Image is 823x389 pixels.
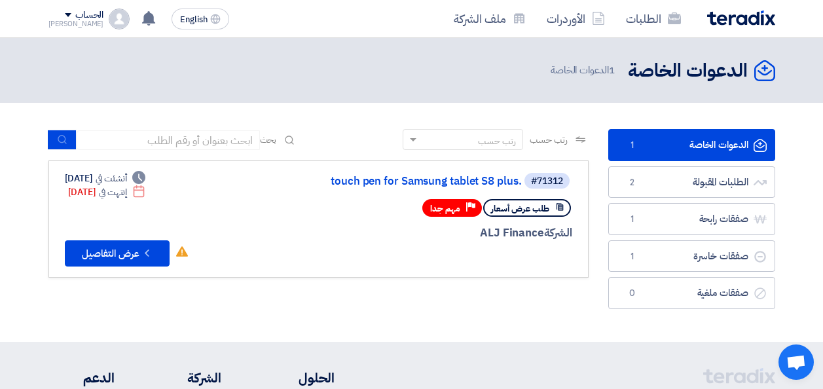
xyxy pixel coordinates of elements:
span: طلب عرض أسعار [491,202,549,215]
button: عرض التفاصيل [65,240,170,267]
span: إنتهت في [99,185,127,199]
div: ALJ Finance [257,225,572,242]
span: 1 [625,250,640,263]
img: Teradix logo [707,10,775,26]
a: صفقات رابحة1 [608,203,775,235]
li: الدعم [48,368,115,388]
span: أنشئت في [96,172,127,185]
a: صفقات خاسرة1 [608,240,775,272]
li: الشركة [153,368,221,388]
span: بحث [260,133,277,147]
span: 1 [625,139,640,152]
input: ابحث بعنوان أو رقم الطلب [77,130,260,150]
span: 2 [625,176,640,189]
a: touch pen for Samsung tablet S8 plus. [260,176,522,187]
a: الطلبات المقبولة2 [608,166,775,198]
a: الدعوات الخاصة1 [608,129,775,161]
a: صفقات ملغية0 [608,277,775,309]
div: الحساب [75,10,103,21]
span: رتب حسب [530,133,567,147]
div: [PERSON_NAME] [48,20,104,28]
a: الطلبات [615,3,691,34]
div: Open chat [778,344,814,380]
span: English [180,15,208,24]
li: الحلول [261,368,335,388]
button: English [172,9,229,29]
div: [DATE] [65,172,146,185]
span: 0 [625,287,640,300]
div: [DATE] [68,185,146,199]
span: 1 [609,63,615,77]
div: #71312 [531,177,563,186]
div: رتب حسب [478,134,516,148]
a: ملف الشركة [443,3,536,34]
h2: الدعوات الخاصة [628,58,748,84]
span: مهم جدا [430,202,460,215]
span: 1 [625,213,640,226]
img: profile_test.png [109,9,130,29]
a: الأوردرات [536,3,615,34]
span: الدعوات الخاصة [551,63,617,78]
span: الشركة [544,225,572,241]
